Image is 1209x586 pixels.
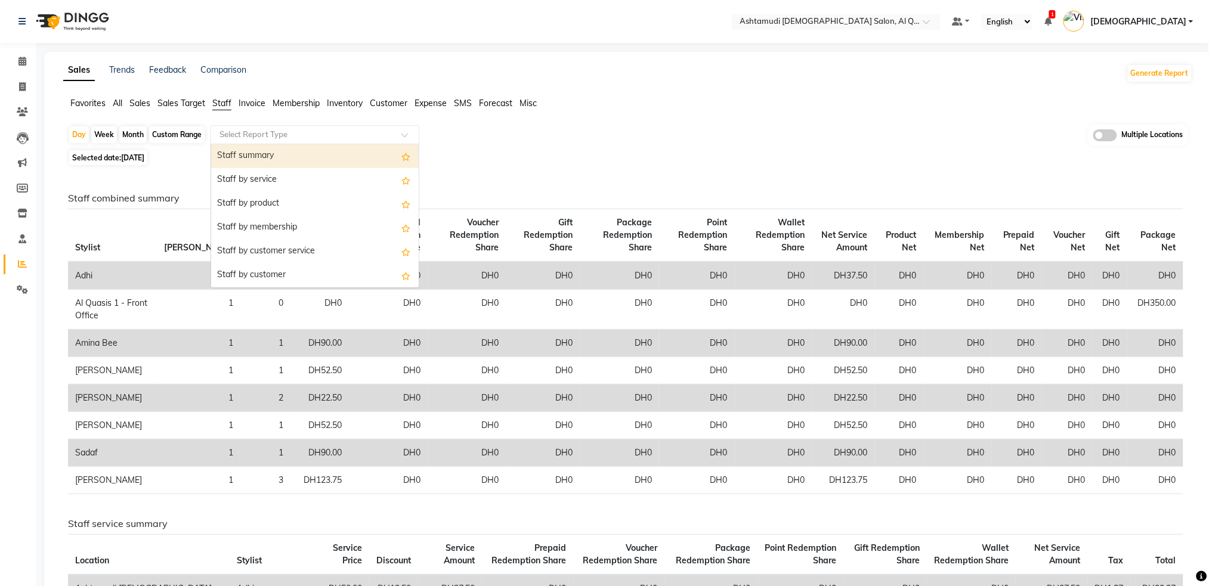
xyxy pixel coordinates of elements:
[68,439,157,467] td: Sadaf
[212,98,231,108] span: Staff
[924,290,992,330] td: DH0
[240,412,290,439] td: 1
[290,357,349,385] td: DH52.50
[119,126,147,143] div: Month
[506,262,580,290] td: DH0
[1127,262,1183,290] td: DH0
[240,290,290,330] td: 0
[580,290,659,330] td: DH0
[812,439,875,467] td: DH90.00
[157,385,240,412] td: 1
[350,290,428,330] td: DH0
[1092,357,1127,385] td: DH0
[1042,262,1092,290] td: DH0
[290,412,349,439] td: DH52.50
[580,262,659,290] td: DH0
[30,5,112,38] img: logo
[506,385,580,412] td: DH0
[924,439,992,467] td: DH0
[812,290,875,330] td: DH0
[401,221,410,235] span: Add this report to Favorites List
[524,217,573,253] span: Gift Redemption Share
[992,357,1042,385] td: DH0
[886,230,917,253] span: Product Net
[735,467,812,494] td: DH0
[454,98,472,108] span: SMS
[812,330,875,357] td: DH90.00
[875,357,924,385] td: DH0
[350,439,428,467] td: DH0
[479,98,512,108] span: Forecast
[68,330,157,357] td: Amina Bee
[875,412,924,439] td: DH0
[157,357,240,385] td: 1
[290,439,349,467] td: DH90.00
[428,439,506,467] td: DH0
[239,98,265,108] span: Invoice
[1106,230,1120,253] span: Gift Net
[428,412,506,439] td: DH0
[1042,467,1092,494] td: DH0
[68,262,157,290] td: Adhi
[157,290,240,330] td: 1
[1127,357,1183,385] td: DH0
[69,126,89,143] div: Day
[875,439,924,467] td: DH0
[659,262,735,290] td: DH0
[1042,357,1092,385] td: DH0
[75,555,109,566] span: Location
[659,290,735,330] td: DH0
[401,197,410,211] span: Add this report to Favorites List
[240,357,290,385] td: 1
[109,64,135,75] a: Trends
[428,330,506,357] td: DH0
[992,385,1042,412] td: DH0
[1042,412,1092,439] td: DH0
[68,290,157,330] td: Al Quasis 1 - Front Office
[211,144,419,168] div: Staff summary
[157,439,240,467] td: 1
[1092,467,1127,494] td: DH0
[164,242,233,253] span: [PERSON_NAME]
[659,412,735,439] td: DH0
[735,290,812,330] td: DH0
[240,439,290,467] td: 1
[428,357,506,385] td: DH0
[68,518,1183,529] h6: Staff service summary
[924,467,992,494] td: DH0
[1127,330,1183,357] td: DH0
[506,467,580,494] td: DH0
[659,357,735,385] td: DH0
[1042,330,1092,357] td: DH0
[129,98,150,108] span: Sales
[735,357,812,385] td: DH0
[91,126,117,143] div: Week
[506,412,580,439] td: DH0
[68,467,157,494] td: [PERSON_NAME]
[450,217,499,253] span: Voucher Redemption Share
[1127,385,1183,412] td: DH0
[350,330,428,357] td: DH0
[75,242,100,253] span: Stylist
[1003,230,1035,253] span: Prepaid Net
[924,357,992,385] td: DH0
[1049,10,1056,18] span: 1
[1109,555,1124,566] span: Tax
[428,467,506,494] td: DH0
[1092,439,1127,467] td: DH0
[200,64,246,75] a: Comparison
[444,542,475,566] span: Service Amount
[1063,11,1084,32] img: Vishnu
[428,290,506,330] td: DH0
[350,412,428,439] td: DH0
[875,467,924,494] td: DH0
[992,467,1042,494] td: DH0
[506,290,580,330] td: DH0
[63,60,95,81] a: Sales
[1042,385,1092,412] td: DH0
[401,173,410,187] span: Add this report to Favorites List
[1035,542,1081,566] span: Net Service Amount
[211,144,419,288] ng-dropdown-panel: Options list
[68,412,157,439] td: [PERSON_NAME]
[735,330,812,357] td: DH0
